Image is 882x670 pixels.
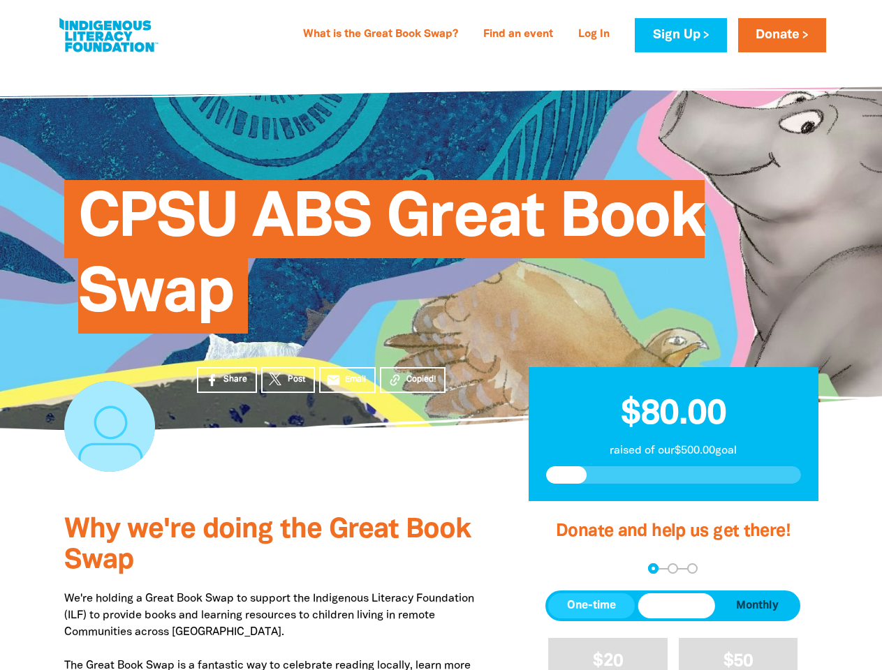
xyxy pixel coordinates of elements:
[380,367,446,393] button: Copied!
[687,563,698,574] button: Navigate to step 3 of 3 to enter your payment details
[717,593,798,618] button: Monthly
[345,373,366,386] span: Email
[546,442,801,459] p: raised of our $500.00 goal
[288,373,305,386] span: Post
[635,18,726,52] a: Sign Up
[648,563,659,574] button: Navigate to step 1 of 3 to enter your donation amount
[738,18,826,52] a: Donate
[319,367,376,393] a: emailEmail
[593,653,623,669] span: $20
[668,563,678,574] button: Navigate to step 2 of 3 to enter your details
[567,597,616,614] span: One-time
[197,367,257,393] a: Share
[475,24,561,46] a: Find an event
[656,597,696,614] span: Weekly
[261,367,315,393] a: Post
[223,373,247,386] span: Share
[406,373,436,386] span: Copied!
[326,373,341,387] i: email
[548,593,635,618] button: One-time
[736,597,779,614] span: Monthly
[621,399,726,431] span: $80.00
[295,24,466,46] a: What is the Great Book Swap?
[638,593,714,618] button: Weekly
[723,653,754,669] span: $50
[556,523,791,539] span: Donate and help us get there!
[64,517,471,574] span: Why we're doing the Great Book Swap
[78,191,705,334] span: CPSU ABS Great Book Swap
[570,24,618,46] a: Log In
[545,590,800,621] div: Donation frequency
